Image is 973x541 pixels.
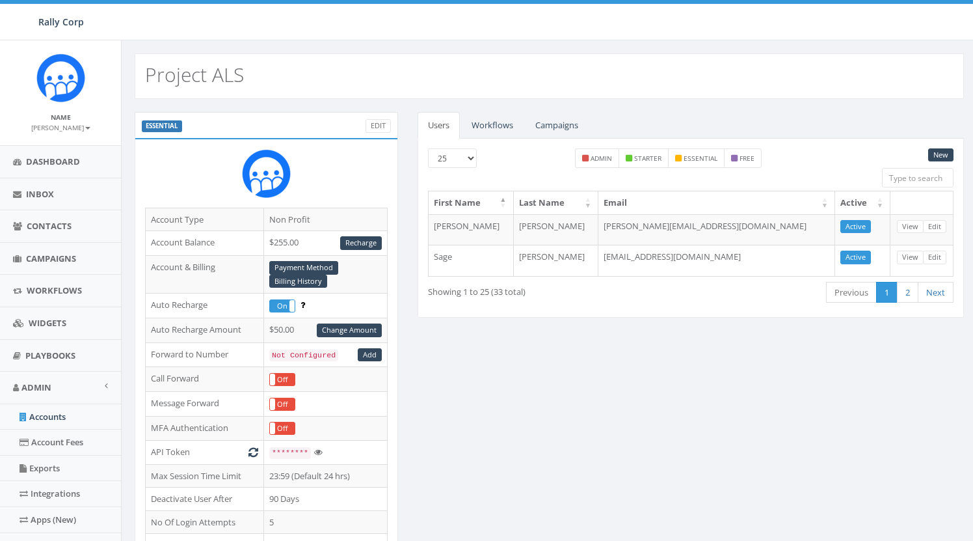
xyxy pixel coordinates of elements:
small: [PERSON_NAME] [31,123,90,132]
td: Message Forward [146,391,264,416]
i: Generate New Token [248,448,258,456]
div: OnOff [269,422,295,435]
code: Not Configured [269,350,338,361]
span: Enable to prevent campaign failure. [300,299,305,311]
td: [EMAIL_ADDRESS][DOMAIN_NAME] [598,245,835,276]
td: Account Balance [146,231,264,256]
small: admin [591,154,612,163]
td: Auto Recharge Amount [146,318,264,342]
small: Name [51,113,71,122]
img: Icon_1.png [36,53,85,102]
div: OnOff [269,373,295,386]
span: Workflows [27,284,82,296]
a: Recharge [340,236,382,250]
small: free [740,154,754,163]
label: Off [270,423,295,434]
a: Payment Method [269,261,338,275]
a: Change Amount [317,324,382,337]
small: essential [684,154,717,163]
a: [PERSON_NAME] [31,121,90,133]
td: 90 Days [263,488,387,511]
th: First Name: activate to sort column descending [429,191,514,214]
td: 23:59 (Default 24 hrs) [263,464,387,488]
td: $255.00 [263,231,387,256]
a: Edit [923,251,946,264]
td: Account Type [146,208,264,231]
label: Off [270,398,295,410]
th: Email: activate to sort column ascending [598,191,835,214]
a: New [928,148,953,162]
a: Campaigns [525,112,589,139]
td: Account & Billing [146,255,264,294]
th: Active: activate to sort column ascending [835,191,890,214]
td: [PERSON_NAME] [514,214,599,245]
a: Edit [366,119,391,133]
td: [PERSON_NAME] [514,245,599,276]
div: OnOff [269,398,295,411]
label: ESSENTIAL [142,120,182,132]
a: 1 [876,282,898,303]
a: Add [358,348,382,362]
input: Type to search [882,168,953,187]
span: Inbox [26,188,54,200]
a: Workflows [461,112,524,139]
td: [PERSON_NAME][EMAIL_ADDRESS][DOMAIN_NAME] [598,214,835,245]
span: Widgets [29,317,66,329]
a: View [897,220,924,234]
a: Active [840,220,871,234]
span: Rally Corp [38,16,84,28]
td: Call Forward [146,367,264,392]
label: Off [270,374,295,385]
small: starter [634,154,661,163]
a: Users [418,112,460,139]
td: No Of Login Attempts [146,510,264,534]
a: Active [840,251,871,264]
a: Previous [826,282,877,303]
a: Edit [923,220,946,234]
td: API Token [146,441,264,465]
span: Dashboard [26,156,80,167]
td: Max Session Time Limit [146,464,264,488]
h2: Project ALS [145,64,244,85]
a: Billing History [269,275,327,288]
td: MFA Authentication [146,416,264,441]
img: Rally_Corp_Icon_1.png [242,149,291,198]
td: [PERSON_NAME] [429,214,514,245]
span: Contacts [27,220,72,232]
th: Last Name: activate to sort column ascending [514,191,599,214]
td: Deactivate User After [146,488,264,511]
span: Campaigns [26,253,76,264]
div: Showing 1 to 25 (33 total) [428,281,635,298]
td: $50.00 [263,318,387,342]
td: Auto Recharge [146,294,264,318]
div: OnOff [269,299,295,312]
td: 5 [263,510,387,534]
label: On [270,300,295,312]
a: View [897,251,924,264]
span: Playbooks [25,350,75,361]
td: Non Profit [263,208,387,231]
td: Sage [429,245,514,276]
a: Next [918,282,953,303]
td: Forward to Number [146,342,264,367]
a: 2 [897,282,918,303]
span: Admin [21,381,51,393]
